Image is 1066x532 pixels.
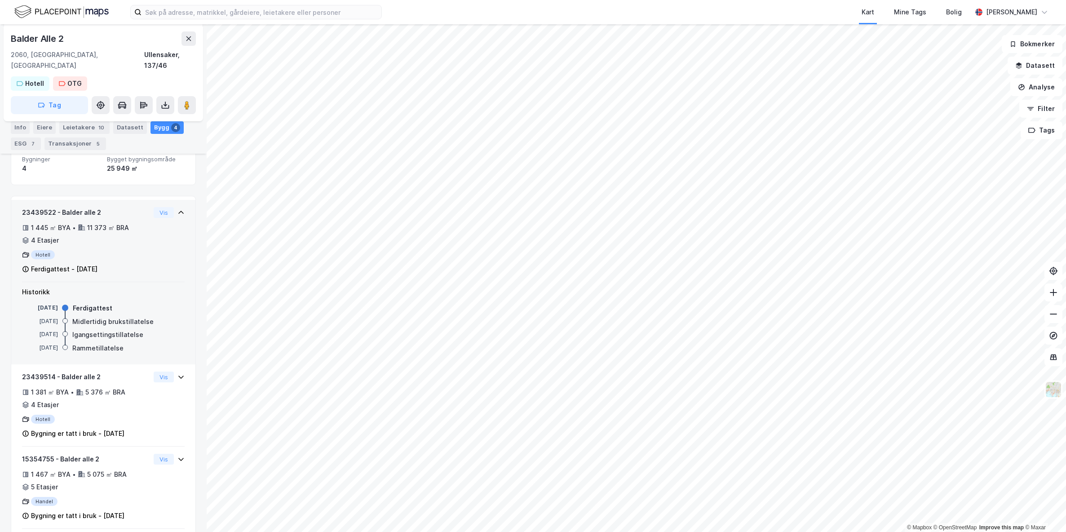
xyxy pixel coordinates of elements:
[1045,381,1062,398] img: Z
[11,137,41,150] div: ESG
[22,372,150,382] div: 23439514 - Balder alle 2
[1002,35,1062,53] button: Bokmerker
[22,304,58,312] div: [DATE]
[31,510,124,521] div: Bygning er tatt i bruk - [DATE]
[150,121,184,134] div: Bygg
[22,317,58,325] div: [DATE]
[28,139,37,148] div: 7
[11,121,30,134] div: Info
[72,329,143,340] div: Igangsettingstillatelse
[72,471,76,478] div: •
[154,207,174,218] button: Vis
[142,5,381,19] input: Søk på adresse, matrikkel, gårdeiere, leietakere eller personer
[72,224,76,231] div: •
[11,96,88,114] button: Tag
[933,524,977,531] a: OpenStreetMap
[31,482,58,492] div: 5 Etasjer
[107,155,185,163] span: Bygget bygningsområde
[59,121,110,134] div: Leietakere
[11,31,65,46] div: Balder Alle 2
[31,264,97,275] div: Ferdigattest - [DATE]
[11,49,144,71] div: 2060, [GEOGRAPHIC_DATA], [GEOGRAPHIC_DATA]
[22,330,58,338] div: [DATE]
[33,121,56,134] div: Eiere
[73,303,112,314] div: Ferdigattest
[22,344,58,352] div: [DATE]
[31,235,59,246] div: 4 Etasjer
[44,137,106,150] div: Transaksjoner
[22,207,150,218] div: 23439522 - Balder alle 2
[1010,78,1062,96] button: Analyse
[97,123,106,132] div: 10
[907,524,932,531] a: Mapbox
[1021,489,1066,532] div: Kontrollprogram for chat
[144,49,196,71] div: Ullensaker, 137/46
[31,469,71,480] div: 1 467 ㎡ BYA
[22,155,100,163] span: Bygninger
[1021,489,1066,532] iframe: Chat Widget
[22,163,100,174] div: 4
[946,7,962,18] div: Bolig
[72,343,124,354] div: Rammetillatelse
[1021,121,1062,139] button: Tags
[72,316,154,327] div: Midlertidig brukstillatelse
[113,121,147,134] div: Datasett
[22,287,185,297] div: Historikk
[71,389,74,396] div: •
[986,7,1037,18] div: [PERSON_NAME]
[31,222,71,233] div: 1 445 ㎡ BYA
[1019,100,1062,118] button: Filter
[87,222,129,233] div: 11 373 ㎡ BRA
[25,78,44,89] div: Hotell
[14,4,109,20] img: logo.f888ab2527a4732fd821a326f86c7f29.svg
[87,469,127,480] div: 5 075 ㎡ BRA
[93,139,102,148] div: 5
[171,123,180,132] div: 4
[31,387,69,398] div: 1 381 ㎡ BYA
[862,7,874,18] div: Kart
[31,399,59,410] div: 4 Etasjer
[1008,57,1062,75] button: Datasett
[894,7,926,18] div: Mine Tags
[22,454,150,465] div: 15354755 - Balder alle 2
[31,428,124,439] div: Bygning er tatt i bruk - [DATE]
[67,78,82,89] div: OTG
[979,524,1024,531] a: Improve this map
[85,387,125,398] div: 5 376 ㎡ BRA
[154,372,174,382] button: Vis
[107,163,185,174] div: 25 949 ㎡
[154,454,174,465] button: Vis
